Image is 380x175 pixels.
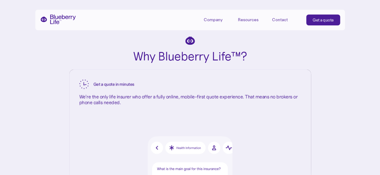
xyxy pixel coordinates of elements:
a: home [40,15,76,24]
p: We’re the only life insurer who offer a fully online, mobile-first quote experience. That means n... [79,94,301,105]
div: Get a quote [313,17,334,23]
div: Contact [272,17,288,22]
a: Get a quote [306,15,340,25]
div: Get a quote in minutes [93,82,134,87]
div: Company [204,15,231,24]
div: Company [204,17,222,22]
div: Resources [238,15,265,24]
div: Resources [238,17,258,22]
a: Contact [272,15,299,24]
